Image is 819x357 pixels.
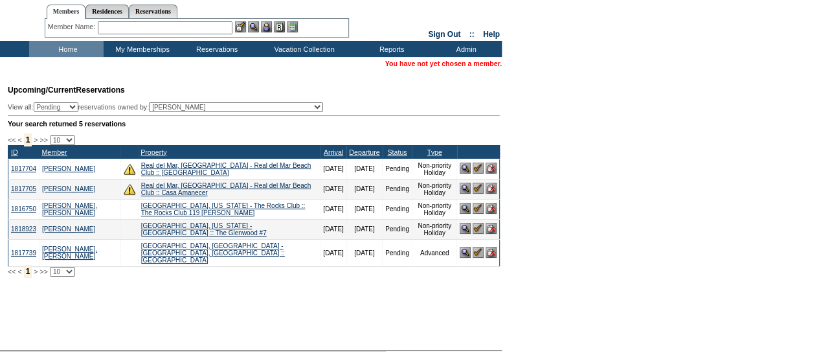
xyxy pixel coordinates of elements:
[383,199,412,219] td: Pending
[141,202,306,216] a: [GEOGRAPHIC_DATA], [US_STATE] - The Rocks Club :: The Rocks Club 119 [PERSON_NAME]
[346,159,382,179] td: [DATE]
[346,179,382,199] td: [DATE]
[11,185,36,192] a: 1817705
[85,5,129,18] a: Residences
[141,162,311,176] a: Real del Mar, [GEOGRAPHIC_DATA] - Real del Mar Beach Club :: [GEOGRAPHIC_DATA]
[42,165,95,172] a: [PERSON_NAME]
[460,223,471,234] img: View Reservation
[29,41,104,57] td: Home
[412,239,457,266] td: Advanced
[320,239,346,266] td: [DATE]
[469,30,475,39] span: ::
[39,136,47,144] span: >>
[428,30,460,39] a: Sign Out
[11,249,36,257] a: 1817739
[141,222,267,236] a: [GEOGRAPHIC_DATA], [US_STATE] - [GEOGRAPHIC_DATA] :: The Glenwood #7
[42,202,97,216] a: [PERSON_NAME], [PERSON_NAME]
[383,219,412,239] td: Pending
[8,86,76,95] span: Upcoming/Current
[383,159,412,179] td: Pending
[34,136,38,144] span: >
[346,199,382,219] td: [DATE]
[349,148,379,156] a: Departure
[486,247,497,258] img: Cancel Reservation
[287,21,298,32] img: b_calculator.gif
[473,247,484,258] img: Confirm Reservation
[412,199,457,219] td: Non-priority Holiday
[274,21,285,32] img: Reservations
[473,183,484,194] img: Confirm Reservation
[346,219,382,239] td: [DATE]
[320,179,346,199] td: [DATE]
[8,268,16,275] span: <<
[460,163,471,174] img: View Reservation
[427,148,442,156] a: Type
[17,268,21,275] span: <
[473,203,484,214] img: Confirm Reservation
[34,268,38,275] span: >
[41,148,67,156] a: Member
[486,203,497,214] img: Cancel Reservation
[8,86,125,95] span: Reservations
[320,199,346,219] td: [DATE]
[320,159,346,179] td: [DATE]
[42,225,95,233] a: [PERSON_NAME]
[24,265,32,278] span: 1
[412,179,457,199] td: Non-priority Holiday
[141,182,311,196] a: Real del Mar, [GEOGRAPHIC_DATA] - Real del Mar Beach Club :: Casa Amanecer
[486,183,497,194] img: Cancel Reservation
[42,246,97,260] a: [PERSON_NAME], [PERSON_NAME]
[104,41,178,57] td: My Memberships
[11,205,36,213] a: 1816750
[248,21,259,32] img: View
[252,41,353,57] td: Vacation Collection
[141,242,285,264] a: [GEOGRAPHIC_DATA], [GEOGRAPHIC_DATA] - [GEOGRAPHIC_DATA], [GEOGRAPHIC_DATA] :: [GEOGRAPHIC_DATA]
[47,5,86,19] a: Members
[353,41,427,57] td: Reports
[8,102,329,112] div: View all: reservations owned by:
[140,148,166,156] a: Property
[324,148,343,156] a: Arrival
[346,239,382,266] td: [DATE]
[261,21,272,32] img: Impersonate
[473,223,484,234] img: Confirm Reservation
[385,60,502,67] span: You have not yet chosen a member.
[427,41,502,57] td: Admin
[486,163,497,174] img: Cancel Reservation
[17,136,21,144] span: <
[460,203,471,214] img: View Reservation
[473,163,484,174] img: Confirm Reservation
[48,21,98,32] div: Member Name:
[24,133,32,146] span: 1
[124,183,135,195] img: There are insufficient days and/or tokens to cover this reservation
[460,183,471,194] img: View Reservation
[383,239,412,266] td: Pending
[42,185,95,192] a: [PERSON_NAME]
[412,219,457,239] td: Non-priority Holiday
[387,148,407,156] a: Status
[320,219,346,239] td: [DATE]
[412,159,457,179] td: Non-priority Holiday
[11,165,36,172] a: 1817704
[11,148,18,156] a: ID
[460,247,471,258] img: View Reservation
[129,5,177,18] a: Reservations
[124,163,135,175] img: There are insufficient days and/or tokens to cover this reservation
[178,41,252,57] td: Reservations
[8,120,500,128] div: Your search returned 5 reservations
[39,268,47,275] span: >>
[486,223,497,234] img: Cancel Reservation
[235,21,246,32] img: b_edit.gif
[8,136,16,144] span: <<
[11,225,36,233] a: 1818923
[483,30,500,39] a: Help
[383,179,412,199] td: Pending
